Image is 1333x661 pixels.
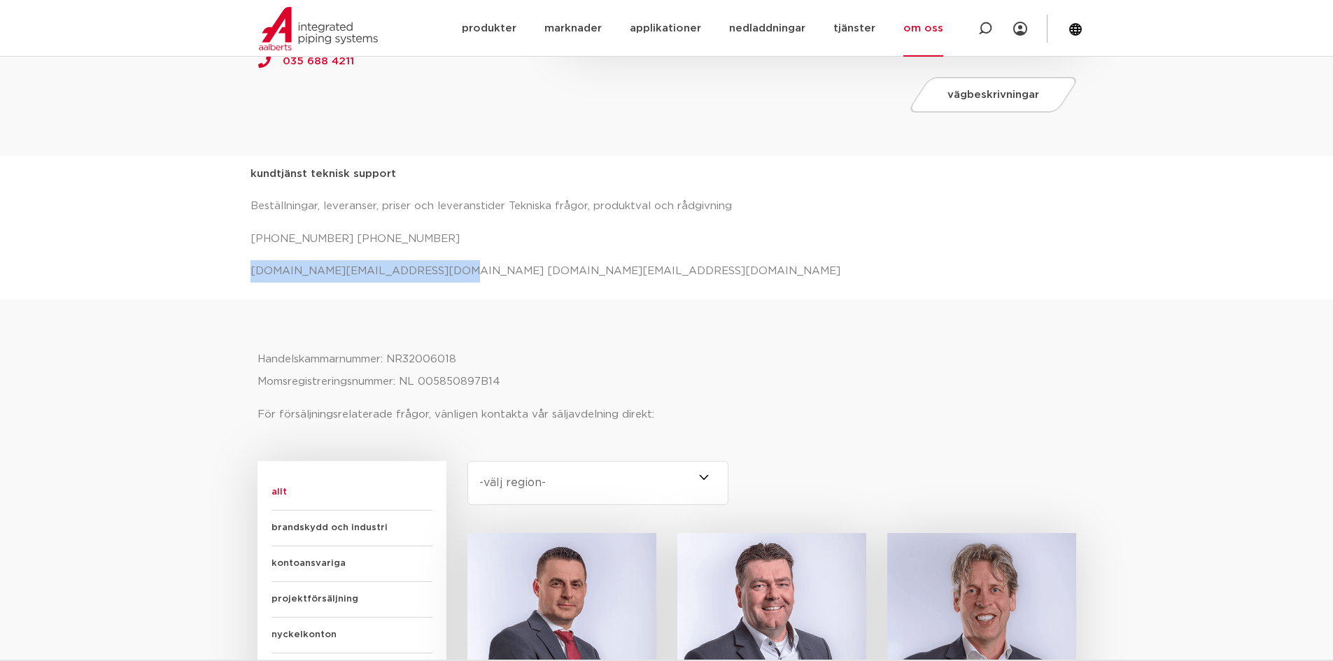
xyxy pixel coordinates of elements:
[630,23,701,34] font: applikationer
[729,23,805,34] font: nedladdningar
[271,582,432,618] div: projektförsäljning
[271,546,432,582] div: kontoansvariga
[271,559,346,568] font: kontoansvariga
[258,376,500,387] font: Momsregistreringsnummer: NL 005850897B14
[271,595,358,604] font: projektförsäljning
[271,630,337,639] font: nyckelkonton
[544,23,602,34] font: marknader
[907,77,1080,113] a: vägbeskrivningar
[271,488,287,497] font: allt
[947,90,1039,100] font: vägbeskrivningar
[462,23,516,34] font: produkter
[903,23,943,34] font: om oss
[258,354,456,364] font: Handelskammarnummer: NR32006018
[251,169,396,179] font: kundtjänst teknisk support
[251,201,732,211] font: Beställningar, leveranser, priser och leveranstider Tekniska frågor, produktval och rådgivning
[271,618,432,653] div: nyckelkonton
[251,234,460,244] font: [PHONE_NUMBER] [PHONE_NUMBER]
[271,475,432,511] div: allt
[271,511,432,546] div: brandskydd och industri
[833,23,875,34] font: tjänster
[258,409,654,420] font: För försäljningsrelaterade frågor, vänligen kontakta vår säljavdelning direkt:
[271,523,388,532] font: brandskydd och industri
[251,266,840,276] font: [DOMAIN_NAME][EMAIL_ADDRESS][DOMAIN_NAME] [DOMAIN_NAME][EMAIL_ADDRESS][DOMAIN_NAME]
